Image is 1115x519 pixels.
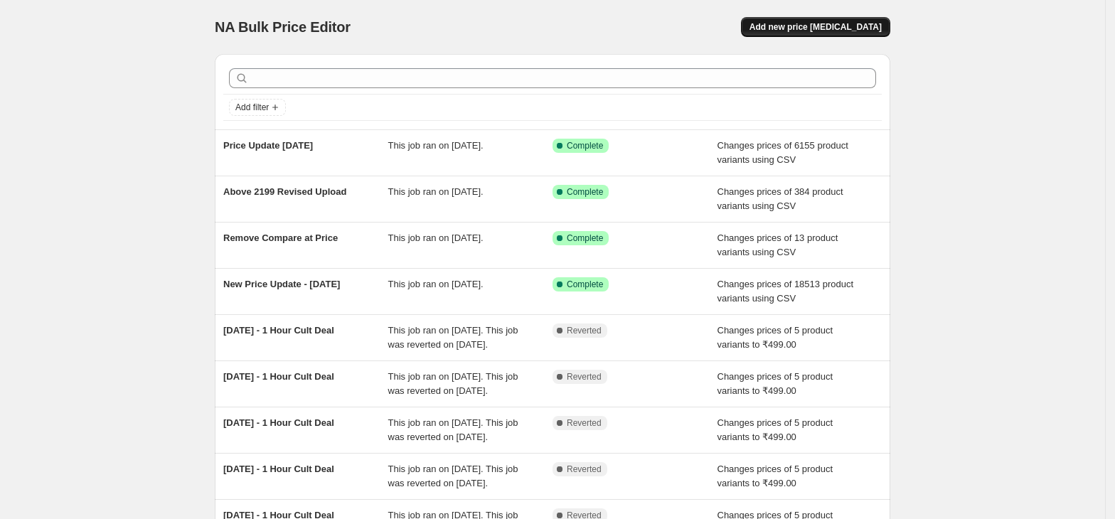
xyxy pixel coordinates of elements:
[567,417,602,429] span: Reverted
[567,371,602,382] span: Reverted
[223,140,313,151] span: Price Update [DATE]
[388,140,484,151] span: This job ran on [DATE].
[567,140,603,151] span: Complete
[223,325,334,336] span: [DATE] - 1 Hour Cult Deal
[223,371,334,382] span: [DATE] - 1 Hour Cult Deal
[567,279,603,290] span: Complete
[223,232,338,243] span: Remove Compare at Price
[388,186,484,197] span: This job ran on [DATE].
[229,99,286,116] button: Add filter
[388,464,518,488] span: This job ran on [DATE]. This job was reverted on [DATE].
[749,21,882,33] span: Add new price [MEDICAL_DATA]
[223,279,340,289] span: New Price Update - [DATE]
[717,417,833,442] span: Changes prices of 5 product variants to ₹499.00
[235,102,269,113] span: Add filter
[717,279,854,304] span: Changes prices of 18513 product variants using CSV
[215,19,351,35] span: NA Bulk Price Editor
[388,325,518,350] span: This job ran on [DATE]. This job was reverted on [DATE].
[741,17,890,37] button: Add new price [MEDICAL_DATA]
[223,417,334,428] span: [DATE] - 1 Hour Cult Deal
[567,325,602,336] span: Reverted
[567,186,603,198] span: Complete
[567,464,602,475] span: Reverted
[717,464,833,488] span: Changes prices of 5 product variants to ₹499.00
[388,371,518,396] span: This job ran on [DATE]. This job was reverted on [DATE].
[388,279,484,289] span: This job ran on [DATE].
[717,325,833,350] span: Changes prices of 5 product variants to ₹499.00
[717,186,843,211] span: Changes prices of 384 product variants using CSV
[567,232,603,244] span: Complete
[223,464,334,474] span: [DATE] - 1 Hour Cult Deal
[717,140,848,165] span: Changes prices of 6155 product variants using CSV
[223,186,346,197] span: Above 2199 Revised Upload
[717,232,838,257] span: Changes prices of 13 product variants using CSV
[388,232,484,243] span: This job ran on [DATE].
[388,417,518,442] span: This job ran on [DATE]. This job was reverted on [DATE].
[717,371,833,396] span: Changes prices of 5 product variants to ₹499.00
